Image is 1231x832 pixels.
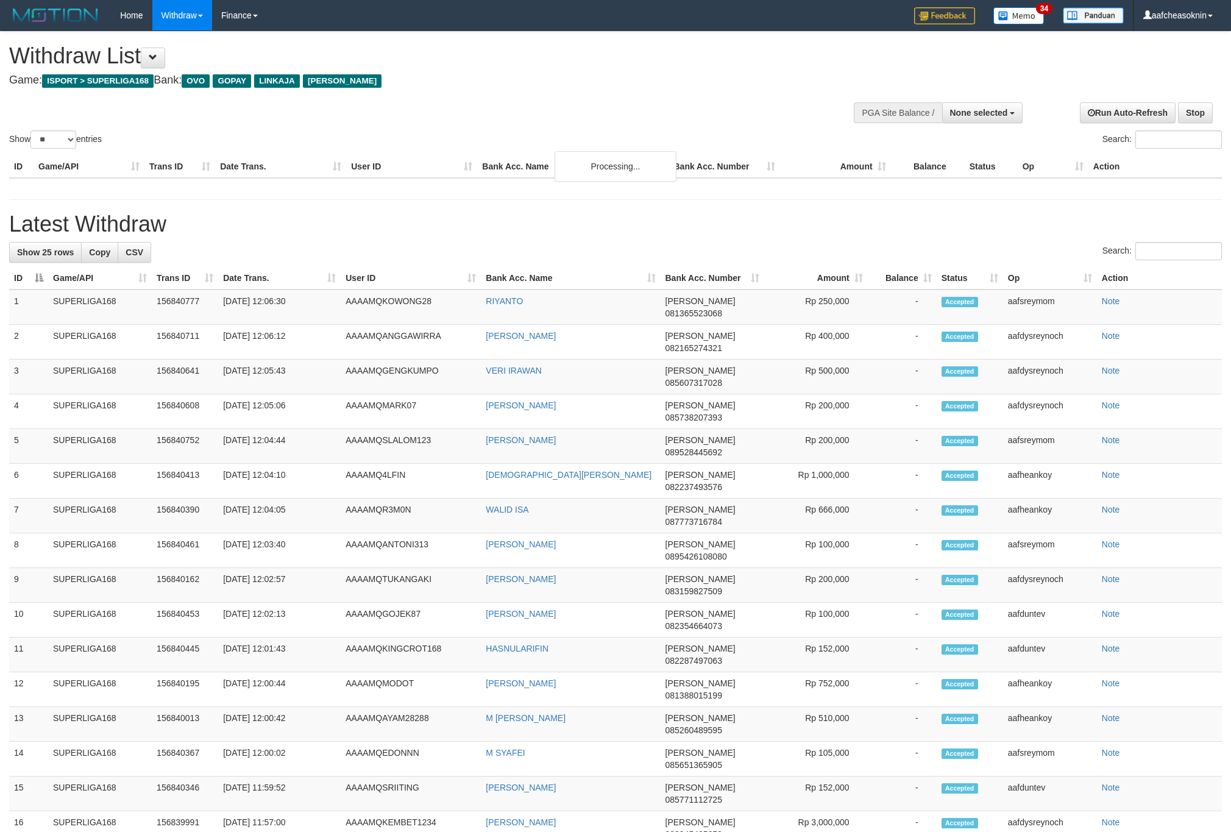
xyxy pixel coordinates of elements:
td: 4 [9,394,48,429]
span: OVO [182,74,210,88]
th: Trans ID: activate to sort column ascending [152,267,218,290]
a: Note [1102,470,1120,480]
span: Accepted [942,505,978,516]
td: [DATE] 12:05:43 [218,360,341,394]
label: Show entries [9,130,102,149]
td: 8 [9,533,48,568]
th: Status: activate to sort column ascending [937,267,1003,290]
td: - [868,464,937,499]
a: Show 25 rows [9,242,82,263]
td: 13 [9,707,48,742]
a: [PERSON_NAME] [486,783,556,792]
td: - [868,360,937,394]
td: [DATE] 12:02:13 [218,603,341,638]
td: Rp 400,000 [764,325,868,360]
th: Date Trans.: activate to sort column ascending [218,267,341,290]
span: Accepted [942,540,978,550]
a: Note [1102,296,1120,306]
a: Note [1102,817,1120,827]
span: Copy 087773716784 to clipboard [665,517,722,527]
td: 156840711 [152,325,218,360]
a: Note [1102,713,1120,723]
th: User ID [346,155,477,178]
td: [DATE] 12:04:10 [218,464,341,499]
a: [PERSON_NAME] [486,678,556,688]
div: PGA Site Balance / [854,102,942,123]
td: 156840445 [152,638,218,672]
div: Processing... [555,151,676,182]
td: - [868,603,937,638]
td: aafduntev [1003,603,1097,638]
td: 6 [9,464,48,499]
span: Copy 085771112725 to clipboard [665,795,722,805]
td: aafsreymom [1003,290,1097,325]
td: Rp 100,000 [764,603,868,638]
a: Note [1102,574,1120,584]
td: 156840641 [152,360,218,394]
span: None selected [950,108,1008,118]
span: Copy 085260489595 to clipboard [665,725,722,735]
td: 156840777 [152,290,218,325]
th: ID [9,155,34,178]
span: Copy 082237493576 to clipboard [665,482,722,492]
td: aafheankoy [1003,499,1097,533]
td: aafdysreynoch [1003,394,1097,429]
td: 14 [9,742,48,777]
td: [DATE] 12:06:12 [218,325,341,360]
span: [PERSON_NAME] [665,678,736,688]
td: [DATE] 12:02:57 [218,568,341,603]
th: ID: activate to sort column descending [9,267,48,290]
a: Note [1102,366,1120,375]
td: Rp 666,000 [764,499,868,533]
td: aafheankoy [1003,672,1097,707]
a: Note [1102,331,1120,341]
td: 156840346 [152,777,218,811]
th: Balance [891,155,965,178]
img: Button%20Memo.svg [993,7,1045,24]
span: [PERSON_NAME] [665,400,736,410]
a: RIYANTO [486,296,523,306]
span: [PERSON_NAME] [665,296,736,306]
a: Note [1102,678,1120,688]
span: [PERSON_NAME] [665,539,736,549]
td: AAAAMQKINGCROT168 [341,638,481,672]
td: - [868,707,937,742]
td: 3 [9,360,48,394]
a: Copy [81,242,118,263]
th: Trans ID [144,155,215,178]
span: Copy 089528445692 to clipboard [665,447,722,457]
th: Bank Acc. Name [477,155,669,178]
td: AAAAMQANGGAWIRRA [341,325,481,360]
th: Action [1088,155,1222,178]
td: SUPERLIGA168 [48,429,152,464]
span: Accepted [942,332,978,342]
span: Copy 082165274321 to clipboard [665,343,722,353]
td: aafdysreynoch [1003,325,1097,360]
td: SUPERLIGA168 [48,707,152,742]
a: Note [1102,644,1120,653]
td: [DATE] 12:01:43 [218,638,341,672]
td: AAAAMQGENGKUMPO [341,360,481,394]
th: Balance: activate to sort column ascending [868,267,937,290]
span: [PERSON_NAME] [665,713,736,723]
td: 7 [9,499,48,533]
span: Copy 081388015199 to clipboard [665,691,722,700]
td: - [868,777,937,811]
td: - [868,290,937,325]
td: AAAAMQTUKANGAKI [341,568,481,603]
td: 156840013 [152,707,218,742]
td: aafdysreynoch [1003,568,1097,603]
a: [DEMOGRAPHIC_DATA][PERSON_NAME] [486,470,651,480]
td: SUPERLIGA168 [48,499,152,533]
a: CSV [118,242,151,263]
td: aafsreymom [1003,429,1097,464]
a: Note [1102,609,1120,619]
td: 156840195 [152,672,218,707]
span: [PERSON_NAME] [665,574,736,584]
td: Rp 1,000,000 [764,464,868,499]
th: Date Trans. [215,155,346,178]
a: Note [1102,400,1120,410]
th: Action [1097,267,1222,290]
span: [PERSON_NAME] [665,435,736,445]
a: [PERSON_NAME] [486,435,556,445]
